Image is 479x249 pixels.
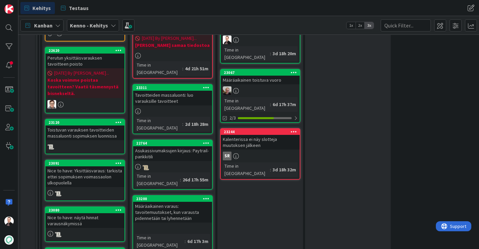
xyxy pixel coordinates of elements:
span: [DATE] By [PERSON_NAME]... [142,35,197,42]
div: 6d 17h 3m [186,238,210,245]
div: Time in [GEOGRAPHIC_DATA] [135,61,182,76]
div: Nice to have: Yksittäisvaraus: tarkista ettei sopimuksen voimassaolon ulkopuolella [45,166,124,187]
a: 22764Asukassivumaksujen kirjaus: Paytrail-pankkitiliTime in [GEOGRAPHIC_DATA]:26d 17h 55m [132,140,213,190]
div: 23120Toistuvan varauksen tavoitteiden massaluonti sopimuksen luonnissa [45,119,124,140]
img: Visit kanbanzone.com [4,4,14,14]
div: 23080 [45,207,124,213]
div: 3d 18h 32m [271,166,298,173]
div: Time in [GEOGRAPHIC_DATA] [223,97,270,112]
div: 22764 [136,141,212,146]
div: Määräaikainen varaus: tavoitemuutokset, kun varausta pidennetään tai lyhennetään [133,202,212,223]
div: 23200 [133,196,212,202]
span: : [270,166,271,173]
div: 2d 18h 28m [183,120,210,128]
div: 3d 18h 20m [271,50,298,57]
span: Kehitys [32,4,51,12]
img: SM [47,100,56,109]
span: Kanban [34,21,53,29]
div: 26d 17h 55m [181,176,210,183]
div: SR [223,152,231,160]
div: 23120 [45,119,124,126]
div: Asukassivumaksujen kirjaus: Paytrail-pankkitili [133,146,212,161]
span: : [185,238,186,245]
span: 1x [347,22,356,29]
div: Time in [GEOGRAPHIC_DATA] [135,234,185,249]
div: 23091 [45,160,124,166]
div: Time in [GEOGRAPHIC_DATA] [223,46,270,61]
div: 23091 [49,161,124,166]
div: Nice to have: näytä hinnat varausnäkymissä [45,213,124,228]
div: 4d 21h 51m [183,65,210,72]
div: 6d 17h 37m [271,101,298,108]
div: 23244 [224,130,300,134]
input: Quick Filter... [381,19,431,31]
div: Time in [GEOGRAPHIC_DATA] [223,162,270,177]
div: Time in [GEOGRAPHIC_DATA] [135,172,180,187]
div: SM [45,100,124,109]
div: 22764Asukassivumaksujen kirjaus: Paytrail-pankkitili [133,140,212,161]
div: VP [221,35,300,44]
div: Toistuvan varauksen tavoitteiden massaluonti sopimuksen luonnissa [45,126,124,140]
img: avatar [4,235,14,245]
span: 2x [356,22,365,29]
span: 2/3 [229,114,236,121]
a: 23244Kalenterissa ei näy slotteja muutoksen jälkeenSRTime in [GEOGRAPHIC_DATA]:3d 18h 32m [220,128,300,180]
div: 23091Nice to have: Yksittäisvaraus: tarkista ettei sopimuksen voimassaolon ulkopuolella [45,160,124,187]
a: 23080Nice to have: näytä hinnat varausnäkymissä [45,206,125,242]
a: Kehitys [20,2,55,14]
a: Testaus [57,2,93,14]
div: JH [221,86,300,95]
span: : [180,176,181,183]
span: : [182,65,183,72]
a: VPTime in [GEOGRAPHIC_DATA]:3d 18h 20m [220,12,300,64]
div: 22764 [133,140,212,146]
div: 23067Määräaikainen toistuva vuoro [221,70,300,84]
div: 23080Nice to have: näytä hinnat varausnäkymissä [45,207,124,228]
span: Testaus [69,4,89,12]
span: 3x [365,22,374,29]
div: 22620 [45,48,124,54]
a: 23311Tavoitteiden massaluonti: luo varauksille tavoitteetTime in [GEOGRAPHIC_DATA]:2d 18h 28m [132,84,213,134]
img: VP [223,35,231,44]
span: : [270,50,271,57]
div: 23311 [136,85,212,90]
div: Määräaikainen toistuva vuoro [221,76,300,84]
div: Kalenterissa ei näy slotteja muutoksen jälkeen [221,135,300,150]
a: 22620Perutun yksittäisvarauksen tavoitteen poisto[DATE] By [PERSON_NAME]...Koska voimme poistaa t... [45,47,125,113]
a: 23091Nice to have: Yksittäisvaraus: tarkista ettei sopimuksen voimassaolon ulkopuolella [45,160,125,201]
div: 23311Tavoitteiden massaluonti: luo varauksille tavoitteet [133,85,212,105]
div: 23067 [221,70,300,76]
div: Time in [GEOGRAPHIC_DATA] [135,117,182,132]
div: 23200 [136,196,212,201]
a: 23120Toistuvan varauksen tavoitteiden massaluonti sopimuksen luonnissa [45,119,125,154]
a: 23067Määräaikainen toistuva vuoroJHTime in [GEOGRAPHIC_DATA]:6d 17h 37m2/3 [220,69,300,123]
div: 23311 [133,85,212,91]
b: Koska voimme poistaa tavoitteen? Vaatii täsmennystä bisnekseltä. [47,77,122,97]
img: JH [223,86,231,95]
div: 23080 [49,208,124,213]
div: 23120 [49,120,124,125]
span: [DATE] By [PERSON_NAME]... [54,70,109,77]
span: : [270,101,271,108]
span: : [182,120,183,128]
div: 23244 [221,129,300,135]
div: Tavoitteiden massaluonti: luo varauksille tavoitteet [133,91,212,105]
div: 23200Määräaikainen varaus: tavoitemuutokset, kun varausta pidennetään tai lyhennetään [133,196,212,223]
img: VP [4,217,14,226]
div: 22620 [49,48,124,53]
a: [DATE] By [PERSON_NAME]...[PERSON_NAME] samaa tiedostoaTime in [GEOGRAPHIC_DATA]:4d 21h 51m [132,12,213,79]
div: Perutun yksittäisvarauksen tavoitteen poisto [45,54,124,68]
span: Support [14,1,30,9]
div: 23244Kalenterissa ei näy slotteja muutoksen jälkeen [221,129,300,150]
b: Kenno - Kehitys [70,22,108,29]
div: 22620Perutun yksittäisvarauksen tavoitteen poisto [45,48,124,68]
div: SR [221,152,300,160]
div: 23067 [224,70,300,75]
b: [PERSON_NAME] samaa tiedostoa [135,42,210,49]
